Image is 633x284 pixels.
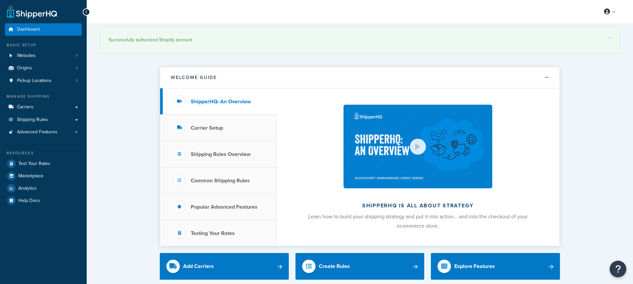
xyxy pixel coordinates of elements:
h3: Common Shipping Rules [191,178,250,184]
button: Welcome Guide [160,67,560,88]
span: 1 [76,53,77,59]
a: × [608,35,611,41]
button: Open Resource Center [610,261,626,277]
li: Origins [5,62,82,74]
a: Create Rules [295,253,425,280]
span: Learn how to build your shipping strategy and put it into action… and into the checkout of your e... [308,213,528,230]
span: Dashboard [17,27,40,32]
a: Explore Features [431,253,560,280]
span: 1 [76,78,77,84]
span: Help Docs [18,198,40,204]
h3: Shipping Rules Overview [191,151,250,157]
span: Test Your Rates [18,161,50,167]
img: ShipperHQ is all about strategy [344,105,492,188]
span: Shipping Rules [17,117,48,123]
div: Explore Features [454,262,495,271]
h3: Testing Your Rates [191,230,235,236]
a: Add Carriers [160,253,289,280]
span: 4 [75,129,77,135]
a: Marketplace [5,170,82,182]
li: Advanced Features [5,126,82,138]
span: Analytics [18,186,37,191]
span: 1 [76,65,77,71]
a: Shipping Rules [5,114,82,126]
a: Dashboard [5,23,82,36]
div: Manage Shipping [5,94,82,99]
a: Advanced Features4 [5,126,82,138]
a: Analytics [5,182,82,194]
span: Marketplace [18,173,43,179]
div: Create Rules [319,262,350,271]
a: Websites1 [5,50,82,62]
div: Basic Setup [5,42,82,48]
a: Help Docs [5,195,82,207]
a: Pickup Locations1 [5,75,82,87]
span: Origins [17,65,32,71]
span: Advanced Features [17,129,57,135]
div: Resources [5,150,82,156]
h3: Popular Advanced Features [191,204,257,210]
a: Origins1 [5,62,82,74]
li: Websites [5,50,82,62]
h3: Carrier Setup [191,125,223,131]
h2: ShipperHQ is all about strategy [294,203,542,209]
span: Websites [17,53,36,59]
a: Test Your Rates [5,158,82,170]
h3: ShipperHQ: An Overview [191,99,251,105]
span: Pickup Locations [17,78,52,84]
li: Pickup Locations [5,75,82,87]
h2: Welcome Guide [171,75,217,80]
a: Carriers [5,101,82,113]
span: Carriers [17,104,33,110]
div: Add Carriers [183,262,214,271]
div: Successfully authorized Shopify account [109,35,611,45]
